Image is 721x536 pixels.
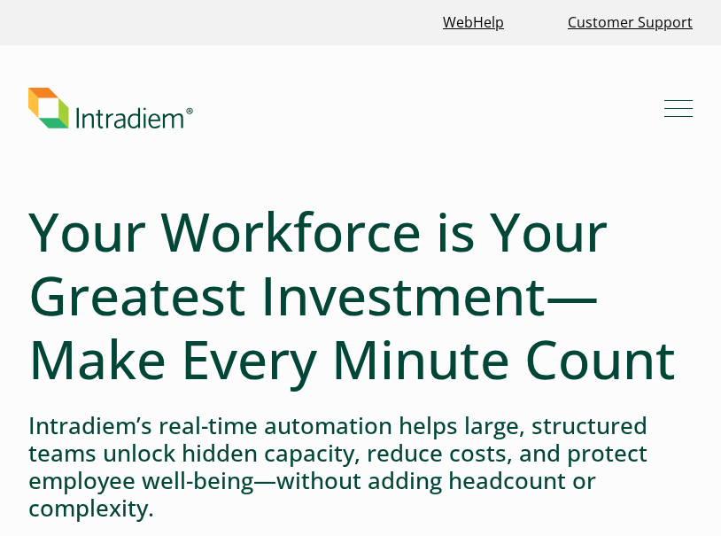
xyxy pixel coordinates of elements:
[561,4,700,42] a: Customer Support
[28,88,193,128] img: Intradiem
[436,4,511,42] a: Link opens in a new window
[28,88,664,128] a: Link to homepage of Intradiem
[28,412,693,523] h4: Intradiem’s real-time automation helps large, structured teams unlock hidden capacity, reduce cos...
[664,94,693,122] button: Mobile Navigation Button
[28,199,693,391] h1: Your Workforce is Your Greatest Investment—Make Every Minute Count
